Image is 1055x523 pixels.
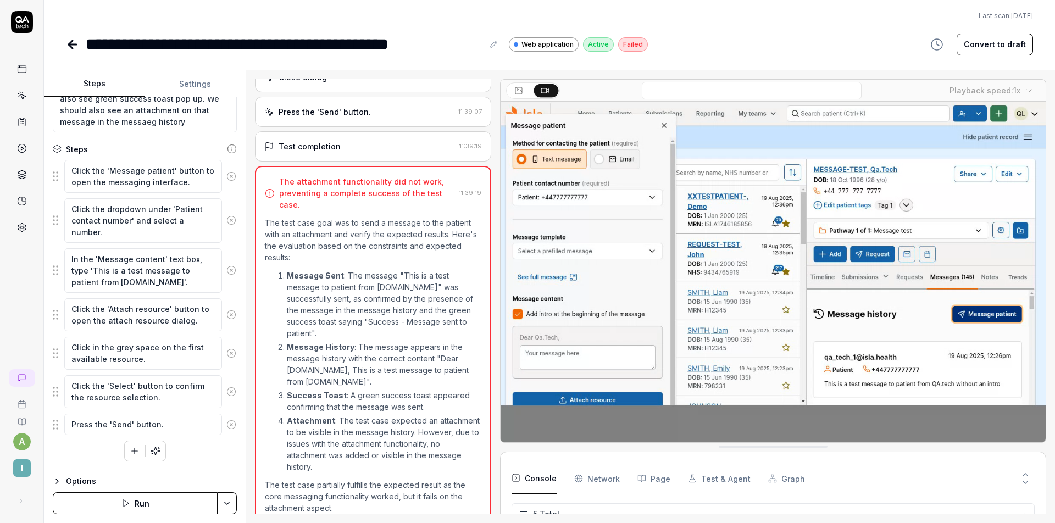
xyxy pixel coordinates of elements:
time: [DATE] [1011,12,1033,20]
button: Graph [768,463,805,494]
p: The test case goal was to send a message to the patient with an attachment and verify the expecte... [265,217,481,263]
div: Suggestions [53,375,237,409]
time: 11:39:07 [458,108,482,115]
time: 11:39:19 [459,189,481,197]
button: Convert to draft [957,34,1033,55]
button: a [13,433,31,450]
span: Last scan: [979,11,1033,21]
a: Documentation [4,409,39,426]
strong: Message History [287,342,354,352]
a: Book a call with us [4,391,39,409]
strong: Success Toast [287,391,347,400]
div: Suggestions [53,159,237,193]
button: Page [637,463,670,494]
button: I [4,450,39,479]
a: Web application [509,37,579,52]
div: Failed [618,37,648,52]
button: Run [53,492,218,514]
span: I [13,459,31,477]
div: Suggestions [53,298,237,332]
button: Options [53,475,237,488]
time: 11:39:19 [459,142,482,150]
button: Remove step [222,304,241,326]
div: The attachment functionality did not work, preventing a complete success of the test case. [279,176,454,210]
button: Steps [44,71,145,97]
button: Test & Agent [688,463,751,494]
div: Suggestions [53,336,237,370]
button: Remove step [222,381,241,403]
div: Suggestions [53,413,237,436]
p: : A green success toast appeared confirming that the message was sent. [287,390,481,413]
button: Network [574,463,620,494]
p: : The message appears in the message history with the correct content "Dear [DOMAIN_NAME], This i... [287,341,481,387]
div: Press the 'Send' button. [279,106,371,118]
div: Test completion [279,141,341,152]
p: : The message "This is a test message to patient from [DOMAIN_NAME]" was successfully sent, as co... [287,270,481,339]
button: Remove step [222,342,241,364]
div: Suggestions [53,198,237,243]
div: Suggestions [53,248,237,293]
button: Remove step [222,414,241,436]
button: Remove step [222,165,241,187]
div: Playback speed: [949,85,1020,96]
div: Active [583,37,614,52]
button: Last scan:[DATE] [979,11,1033,21]
button: View version history [924,34,950,55]
strong: Attachment [287,416,335,425]
button: Console [512,463,557,494]
div: Options [66,475,237,488]
p: The test case partially fulfills the expected result as the core messaging functionality worked, ... [265,479,481,514]
a: New conversation [9,369,35,387]
div: Steps [66,143,88,155]
p: : The test case expected an attachment to be visible in the message history. However, due to issu... [287,415,481,472]
button: Remove step [222,209,241,231]
button: Remove step [222,259,241,281]
button: Settings [145,71,246,97]
strong: Message Sent [287,271,344,280]
span: Web application [521,40,574,49]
